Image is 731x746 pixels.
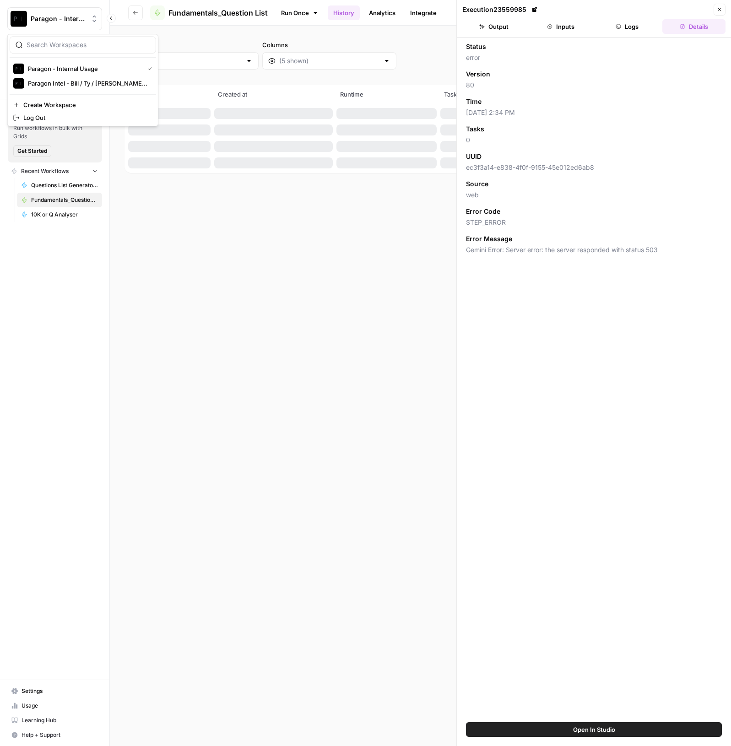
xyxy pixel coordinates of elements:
[279,56,379,65] input: (5 shown)
[10,111,156,124] a: Log Out
[275,5,324,21] a: Run Once
[466,163,722,172] span: ec3f3a14-e838-4f0f-9155-45e012ed6ab8
[22,702,98,710] span: Usage
[466,136,470,144] a: 0
[466,245,722,254] span: Gemini Error: Server error: the server responded with status 503
[126,85,212,105] th: Status
[466,53,722,62] span: error
[7,34,158,126] div: Workspace: Paragon - Internal Usage
[466,234,512,243] span: Error Message
[27,40,150,49] input: Search Workspaces
[11,11,27,27] img: Paragon - Internal Usage Logo
[335,85,439,105] th: Runtime
[31,211,98,219] span: 10K or Q Analyser
[17,147,47,155] span: Get Started
[662,19,726,34] button: Details
[363,5,401,20] a: Analytics
[13,78,24,89] img: Paragon Intel - Bill / Ty / Colby R&D Logo
[262,40,396,49] label: Columns
[23,100,149,109] span: Create Workspace
[7,698,102,713] a: Usage
[22,687,98,695] span: Settings
[22,731,98,739] span: Help + Support
[466,218,722,227] span: STEP_ERROR
[462,19,525,34] button: Output
[150,5,268,20] a: Fundamentals_Question List
[141,56,242,65] input: Any
[125,40,259,49] label: Status
[7,684,102,698] a: Settings
[405,5,442,20] a: Integrate
[13,124,97,141] span: Run workflows in bulk with Grids
[466,108,722,117] span: [DATE] 2:34 PM
[28,64,141,73] span: Paragon - Internal Usage
[7,713,102,728] a: Learning Hub
[466,97,482,106] span: Time
[17,193,102,207] a: Fundamentals_Question List
[17,178,102,193] a: Questions List Generator 2.0
[466,42,486,51] span: Status
[328,5,360,20] a: History
[28,79,149,88] span: Paragon Intel - Bill / Ty / [PERSON_NAME] R&D
[31,196,98,204] span: Fundamentals_Question List
[31,181,98,189] span: Questions List Generator 2.0
[466,722,722,737] button: Open In Studio
[466,70,490,79] span: Version
[168,7,268,18] span: Fundamentals_Question List
[10,98,156,111] a: Create Workspace
[31,14,86,23] span: Paragon - Internal Usage
[466,207,500,216] span: Error Code
[573,725,615,734] span: Open In Studio
[529,19,592,34] button: Inputs
[596,19,659,34] button: Logs
[466,124,484,134] span: Tasks
[466,152,482,161] span: UUID
[13,63,24,74] img: Paragon - Internal Usage Logo
[23,113,149,122] span: Log Out
[466,190,722,200] span: web
[13,145,51,157] button: Get Started
[462,5,539,14] div: Execution 23559985
[22,716,98,724] span: Learning Hub
[466,179,488,189] span: Source
[17,207,102,222] a: 10K or Q Analyser
[21,167,69,175] span: Recent Workflows
[7,728,102,742] button: Help + Support
[212,85,335,105] th: Created at
[439,85,520,105] th: Tasks
[466,81,722,90] span: 80
[7,7,102,30] button: Workspace: Paragon - Internal Usage
[7,164,102,178] button: Recent Workflows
